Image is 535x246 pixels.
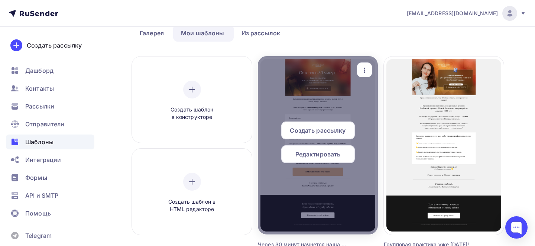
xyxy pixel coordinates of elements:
span: Интеграции [25,155,61,164]
a: Отправители [6,117,94,132]
span: API и SMTP [25,191,58,200]
a: [EMAIL_ADDRESS][DOMAIN_NAME] [407,6,526,21]
a: Рассылки [6,99,94,114]
span: Создать шаблон в HTML редакторе [157,198,227,213]
a: Дашборд [6,63,94,78]
span: Создать шаблон в конструкторе [157,106,227,121]
span: Telegram [25,231,52,240]
span: Дашборд [25,66,53,75]
span: Шаблоны [25,137,53,146]
div: Создать рассылку [27,41,82,50]
span: Контакты [25,84,54,93]
a: Формы [6,170,94,185]
a: Шаблоны [6,135,94,149]
a: Из рассылок [234,25,288,42]
span: [EMAIL_ADDRESS][DOMAIN_NAME] [407,10,498,17]
span: Помощь [25,209,51,218]
a: Мои шаблоны [173,25,232,42]
span: Формы [25,173,47,182]
span: Создать рассылку [290,126,346,135]
a: Контакты [6,81,94,96]
span: Рассылки [25,102,54,111]
span: Отправители [25,120,65,129]
a: Галерея [132,25,172,42]
span: Редактировать [295,150,341,159]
